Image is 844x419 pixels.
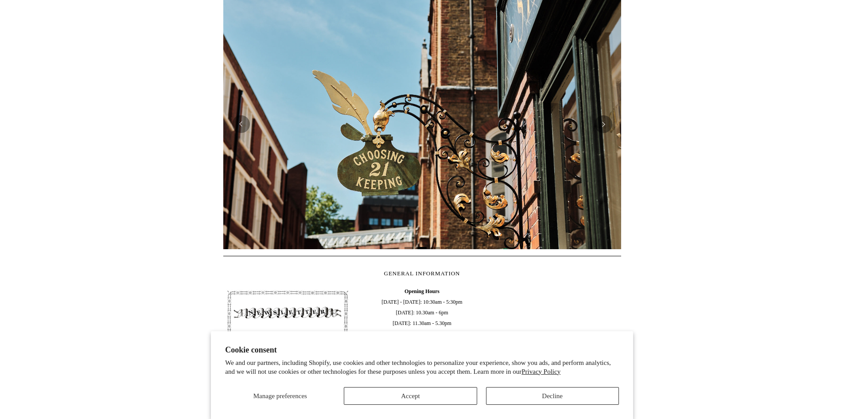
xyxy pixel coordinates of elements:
[521,368,560,375] a: Privacy Policy
[486,387,619,405] button: Decline
[404,247,413,249] button: Page 1
[404,288,440,294] b: Opening Hours
[418,247,427,249] button: Page 2
[225,387,335,405] button: Manage preferences
[595,115,612,133] button: Next
[431,247,440,249] button: Page 3
[232,115,250,133] button: Previous
[492,286,621,419] iframe: google_map
[384,270,460,277] span: GENERAL INFORMATION
[253,392,307,399] span: Manage preferences
[225,359,619,376] p: We and our partners, including Shopify, use cookies and other technologies to personalize your ex...
[344,387,477,405] button: Accept
[358,286,486,371] span: [DATE] - [DATE]: 10:30am - 5:30pm [DATE]: 10.30am - 6pm [DATE]: 11.30am - 5.30pm 020 7613 3842
[223,286,352,341] img: pf-4db91bb9--1305-Newsletter-Button_1200x.jpg
[225,345,619,355] h2: Cookie consent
